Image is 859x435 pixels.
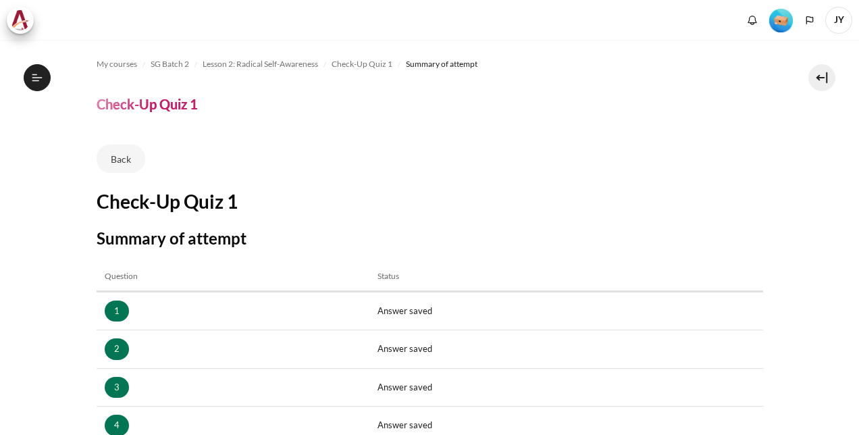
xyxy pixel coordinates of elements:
div: Show notification window with no new notifications [742,10,762,30]
img: Architeck [11,10,30,30]
td: Answer saved [369,368,762,407]
a: 1 [105,301,129,322]
div: Level #1 [769,7,793,32]
span: Summary of attempt [406,58,477,70]
span: Lesson 2: Radical Self-Awareness [203,58,318,70]
h3: Summary of attempt [97,228,763,249]
a: Check-Up Quiz 1 [332,56,392,72]
a: Level #1 [764,7,798,32]
a: SG Batch 2 [151,56,189,72]
img: Level #1 [769,9,793,32]
th: Question [97,262,370,291]
button: Languages [800,10,820,30]
td: Answer saved [369,292,762,330]
span: SG Batch 2 [151,58,189,70]
a: 3 [105,377,129,399]
a: Architeck Architeck [7,7,41,34]
nav: Navigation bar [97,53,763,75]
a: Back [97,145,145,173]
span: JY [825,7,852,34]
span: My courses [97,58,137,70]
span: Check-Up Quiz 1 [332,58,392,70]
td: Answer saved [369,330,762,369]
a: Lesson 2: Radical Self-Awareness [203,56,318,72]
th: Status [369,262,762,291]
a: My courses [97,56,137,72]
h2: Check-Up Quiz 1 [97,189,763,213]
a: 2 [105,338,129,360]
h4: Check-Up Quiz 1 [97,95,198,113]
a: User menu [825,7,852,34]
